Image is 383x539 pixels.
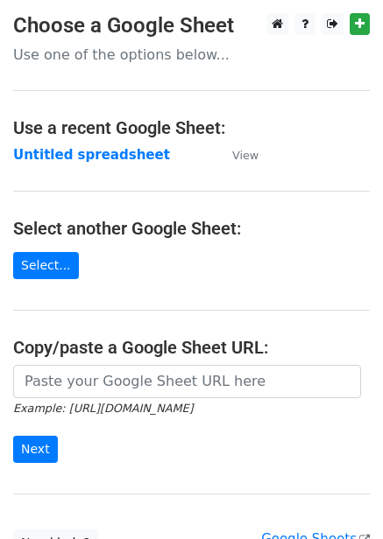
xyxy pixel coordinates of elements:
h4: Copy/paste a Google Sheet URL: [13,337,370,358]
a: Select... [13,252,79,279]
h3: Choose a Google Sheet [13,13,370,38]
h4: Use a recent Google Sheet: [13,117,370,138]
input: Next [13,436,58,463]
p: Use one of the options below... [13,45,370,64]
small: Example: [URL][DOMAIN_NAME] [13,402,193,415]
small: View [232,149,259,162]
input: Paste your Google Sheet URL here [13,365,361,398]
h4: Select another Google Sheet: [13,218,370,239]
a: Untitled spreadsheet [13,147,170,163]
a: View [215,147,259,163]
